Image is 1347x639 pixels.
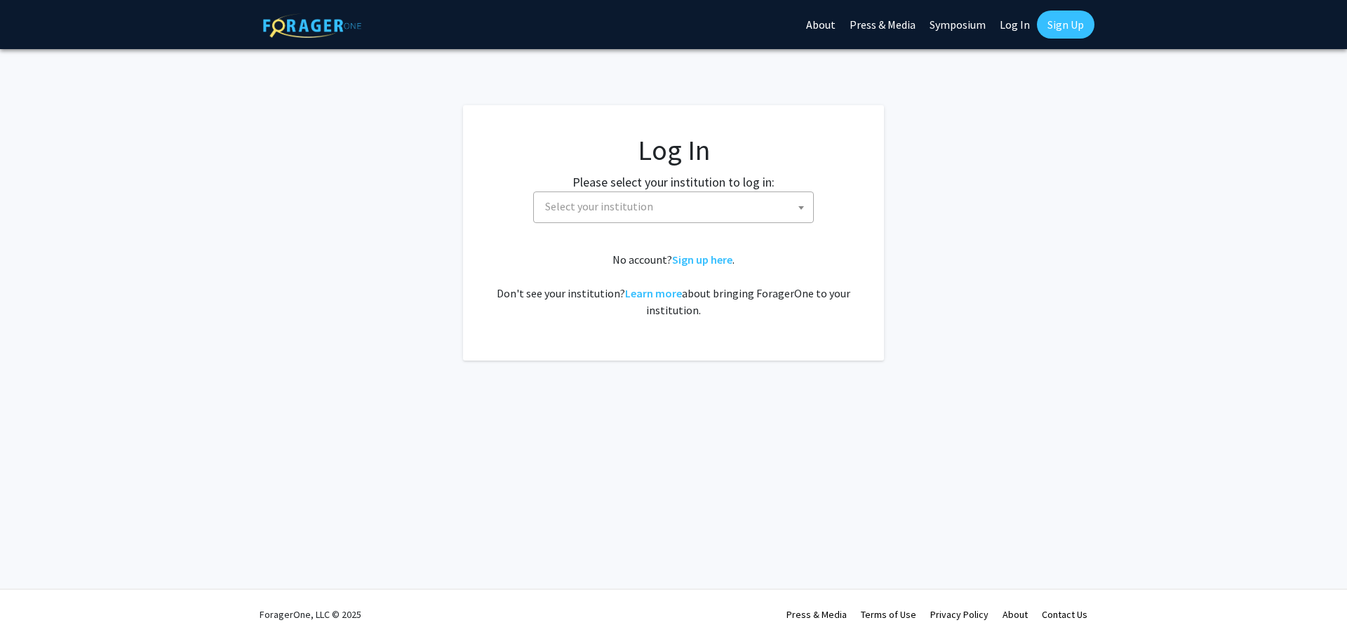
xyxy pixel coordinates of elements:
h1: Log In [491,133,856,167]
a: About [1003,608,1028,621]
a: Learn more about bringing ForagerOne to your institution [625,286,682,300]
img: ForagerOne Logo [263,13,361,38]
a: Sign Up [1037,11,1094,39]
a: Press & Media [786,608,847,621]
span: Select your institution [540,192,813,221]
iframe: Chat [1287,576,1336,628]
span: Select your institution [533,191,814,223]
a: Sign up here [672,253,732,267]
span: Select your institution [545,199,653,213]
div: ForagerOne, LLC © 2025 [260,590,361,639]
div: No account? . Don't see your institution? about bringing ForagerOne to your institution. [491,251,856,318]
a: Terms of Use [861,608,916,621]
a: Privacy Policy [930,608,989,621]
a: Contact Us [1042,608,1087,621]
label: Please select your institution to log in: [572,173,775,191]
